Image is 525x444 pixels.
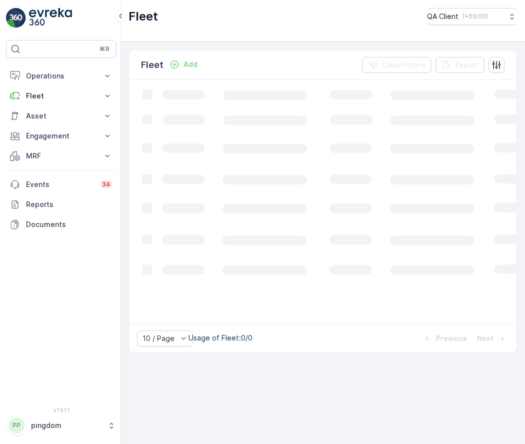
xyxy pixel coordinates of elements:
[436,333,467,343] p: Previous
[476,332,508,344] button: Next
[165,58,201,70] button: Add
[6,8,26,28] img: logo
[477,333,493,343] p: Next
[102,180,110,188] p: 34
[427,8,517,25] button: QA Client(+03:00)
[6,146,116,166] button: MRF
[6,106,116,126] button: Asset
[427,11,458,21] p: QA Client
[8,417,24,433] div: PP
[26,199,112,209] p: Reports
[6,174,116,194] a: Events34
[26,71,96,81] p: Operations
[6,407,116,413] span: v 1.51.1
[99,45,109,53] p: ⌘B
[382,60,425,70] p: Clear Filters
[421,332,468,344] button: Previous
[6,66,116,86] button: Operations
[6,415,116,436] button: PPpingdom
[128,8,158,24] p: Fleet
[26,131,96,141] p: Engagement
[6,214,116,234] a: Documents
[183,59,197,69] p: Add
[455,60,478,70] p: Export
[26,179,94,189] p: Events
[26,219,112,229] p: Documents
[462,12,488,20] p: ( +03:00 )
[29,8,72,28] img: logo_light-DOdMpM7g.png
[6,126,116,146] button: Engagement
[26,111,96,121] p: Asset
[6,86,116,106] button: Fleet
[362,57,431,73] button: Clear Filters
[26,91,96,101] p: Fleet
[31,420,102,430] p: pingdom
[6,194,116,214] a: Reports
[141,58,163,72] p: Fleet
[26,151,96,161] p: MRF
[188,333,252,343] p: Usage of Fleet : 0/0
[435,57,484,73] button: Export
